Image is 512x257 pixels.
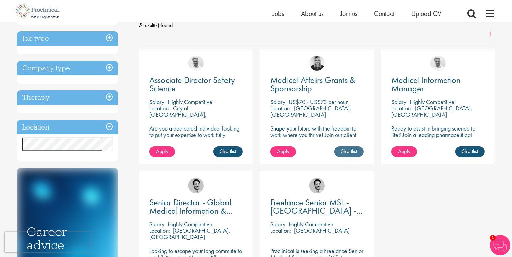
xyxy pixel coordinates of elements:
iframe: reCAPTCHA [5,232,91,252]
img: Joshua Bye [430,56,446,71]
p: Highly Competitive [410,98,454,106]
img: Chatbot [490,235,510,255]
p: [GEOGRAPHIC_DATA], [GEOGRAPHIC_DATA] [149,227,230,241]
h3: Location [17,120,118,135]
a: Associate Director Safety Science [149,76,243,93]
span: Salary [149,220,164,228]
p: Highly Competitive [168,98,212,106]
a: Shortlist [334,146,364,157]
a: Jobs [273,9,284,18]
span: Medical Information Manager [391,74,460,94]
span: Location: [149,227,170,234]
h3: Career advice [27,225,108,251]
a: About us [301,9,324,18]
span: 1 [490,235,496,241]
img: Thomas Pinnock [188,178,204,193]
p: [GEOGRAPHIC_DATA], [GEOGRAPHIC_DATA] [391,104,472,118]
p: City of [GEOGRAPHIC_DATA], [GEOGRAPHIC_DATA] [149,104,207,125]
a: Join us [341,9,358,18]
a: 1 [486,30,495,38]
span: Location: [270,227,291,234]
span: Location: [391,104,412,112]
a: Medical Affairs Grants & Sponsorship [270,76,364,93]
span: 5 result(s) found [139,20,495,30]
a: Shortlist [455,146,485,157]
p: Highly Competitive [289,220,333,228]
span: Salary [391,98,406,106]
a: Upload CV [412,9,442,18]
span: Location: [149,104,170,112]
a: Freelance Senior MSL - [GEOGRAPHIC_DATA] - Cardiovascular/ Rare Disease [270,198,364,215]
a: Shortlist [213,146,243,157]
span: Associate Director Safety Science [149,74,235,94]
span: Apply [277,148,289,155]
img: Joshua Bye [188,56,204,71]
span: Location: [270,104,291,112]
span: Senior Director - Global Medical Information & Medical Affairs [149,197,233,225]
h3: Job type [17,31,118,46]
p: Highly Competitive [168,220,212,228]
a: Senior Director - Global Medical Information & Medical Affairs [149,198,243,215]
h3: Company type [17,61,118,76]
p: [GEOGRAPHIC_DATA] [294,227,350,234]
a: Apply [391,146,417,157]
span: Salary [270,98,285,106]
img: Janelle Jones [309,56,325,71]
a: Apply [270,146,296,157]
a: Contact [374,9,395,18]
a: Apply [149,146,175,157]
img: Thomas Pinnock [309,178,325,193]
p: Ready to assist in bringing science to life? Join a leading pharmaceutical company to play a key ... [391,125,485,157]
span: Salary [149,98,164,106]
h3: Therapy [17,90,118,105]
span: Apply [156,148,168,155]
p: Shape your future with the freedom to work where you thrive! Join our client with this fully remo... [270,125,364,151]
span: Apply [398,148,410,155]
span: Freelance Senior MSL - [GEOGRAPHIC_DATA] - Cardiovascular/ Rare Disease [270,197,363,233]
p: US$70 - US$73 per hour [289,98,348,106]
p: [GEOGRAPHIC_DATA], [GEOGRAPHIC_DATA] [270,104,351,118]
span: Medical Affairs Grants & Sponsorship [270,74,355,94]
a: Medical Information Manager [391,76,485,93]
span: Salary [270,220,285,228]
p: Are you a dedicated individual looking to put your expertise to work fully flexibly in a remote p... [149,125,243,157]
